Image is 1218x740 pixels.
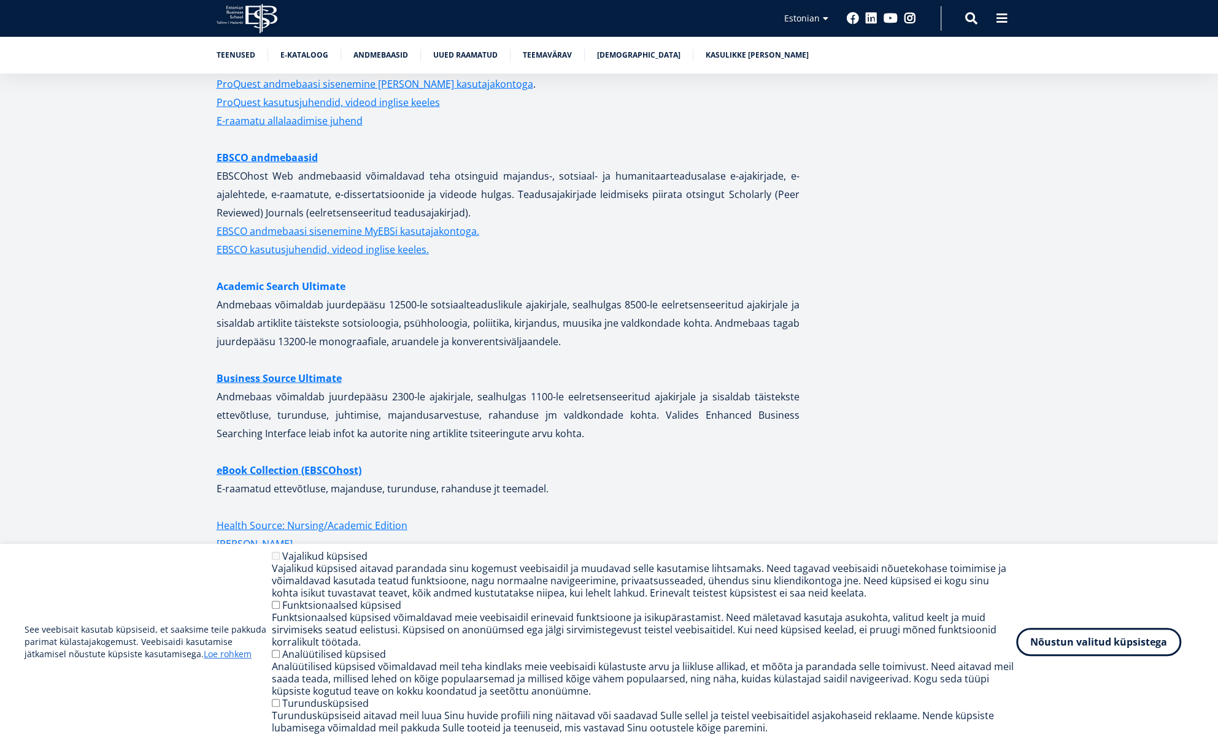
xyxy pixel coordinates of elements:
p: E-raamatud ettevõtluse, majanduse, turunduse, rahanduse jt teemadel. [217,461,800,498]
a: Health Source: Nursing/Academic Edition [217,516,407,535]
a: Linkedin [865,12,877,25]
a: E-raamatu allalaadimise juhend [217,112,363,130]
a: Andmebaasid [353,49,408,61]
a: Uued raamatud [433,49,498,61]
div: Vajalikud küpsised aitavad parandada sinu kogemust veebisaidil ja muudavad selle kasutamise lihts... [272,562,1016,599]
p: EBSCOhost Web andmebaasid võimaldavad teha otsinguid majandus-, sotsiaal- ja humanitaarteadusalas... [217,148,800,259]
a: EBSCO andmebaasid [217,148,318,167]
a: Loe rohkem [204,648,252,660]
p: Andmebaas võimaldab juurdepääsu 2300-le ajakirjale, sealhulgas 1100-le eelretsenseeritud ajakirja... [217,369,800,443]
a: eBook Collection (EBSCOhost) [217,461,361,479]
a: Business Source Ultimate [217,369,342,387]
p: See veebisait kasutab küpsiseid, et saaksime teile pakkuda parimat külastajakogemust. Veebisaidi ... [25,624,272,660]
a: Facebook [847,12,859,25]
a: Teemavärav [523,49,572,61]
p: Andmebaas võimaldab juurdepääsu 12500-le sotsiaalteaduslikule ajakirjale, sealhulgas 8500-le eelr... [217,277,800,351]
a: Academic Search Ultimate [217,277,345,296]
a: ProQuest andmebaasi sisenemine [PERSON_NAME] kasutajakontoga [217,75,533,93]
a: [DEMOGRAPHIC_DATA] [597,49,680,61]
a: EBSCO andmebaasi sisenemine MyEBSi kasutajakontoga. [217,222,479,240]
p: . [217,75,800,93]
a: EBSCO kasutusjuhendid, videod inglise keeles. [217,240,429,259]
a: Youtube [884,12,898,25]
label: Funktsionaalsed küpsised [282,598,401,612]
label: Turundusküpsised [282,696,369,710]
label: Vajalikud küpsised [282,549,368,563]
button: Nõustun valitud küpsistega [1016,628,1181,656]
a: E-kataloog [280,49,328,61]
a: [PERSON_NAME] [217,535,293,553]
div: Turundusküpsiseid aitavad meil luua Sinu huvide profiili ning näitavad või saadavad Sulle sellel ... [272,709,1016,734]
label: Analüütilised küpsised [282,647,386,661]
div: Funktsionaalsed küpsised võimaldavad meie veebisaidil erinevaid funktsioone ja isikupärastamist. ... [272,611,1016,648]
a: Instagram [904,12,916,25]
a: ProQuest kasutusjuhendid, videod inglise keeles [217,93,440,112]
a: Kasulikke [PERSON_NAME] [706,49,809,61]
a: Teenused [217,49,255,61]
div: Analüütilised küpsised võimaldavad meil teha kindlaks meie veebisaidi külastuste arvu ja liikluse... [272,660,1016,697]
strong: eBook Collection (EBSCOhost) [217,463,361,477]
